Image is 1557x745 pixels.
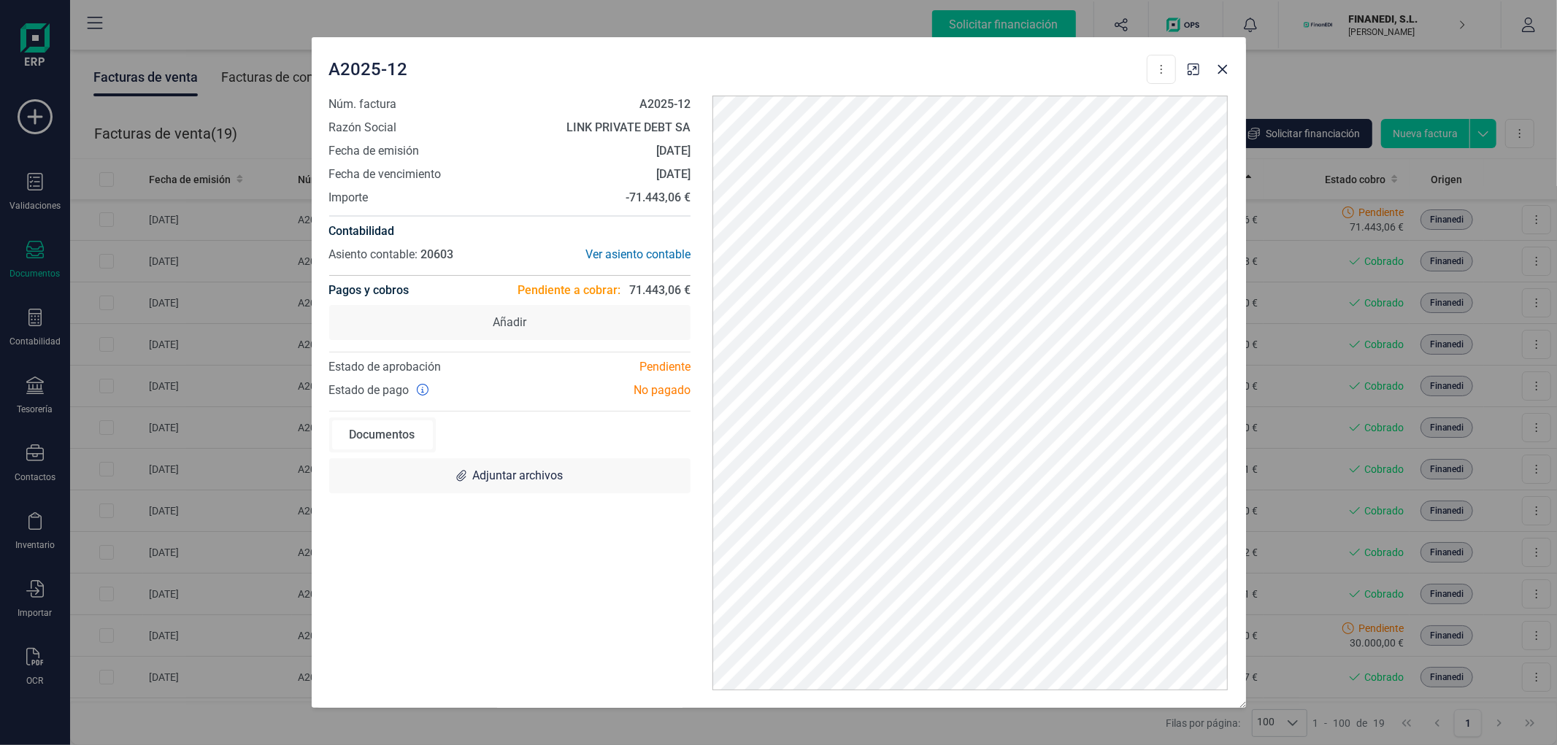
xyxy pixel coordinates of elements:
span: Fecha de vencimiento [329,166,442,183]
div: Pendiente [510,358,701,376]
span: Estado de aprobación [329,360,442,374]
span: Estado de pago [329,382,410,399]
div: Adjuntar archivos [329,458,691,493]
strong: -71.443,06 € [626,190,691,204]
span: 20603 [421,247,454,261]
span: Adjuntar archivos [472,467,563,485]
strong: LINK PRIVATE DEBT SA [566,120,691,134]
div: Documentos [332,420,433,449]
span: Fecha de emisión [329,142,420,160]
strong: [DATE] [656,167,691,181]
strong: [DATE] [656,144,691,158]
span: Asiento contable: [329,247,418,261]
span: Pendiente a cobrar: [518,282,620,299]
span: Importe [329,189,369,206]
span: A2025-12 [329,58,408,81]
div: No pagado [510,382,701,399]
h4: Contabilidad [329,223,691,240]
span: 71.443,06 € [629,282,691,299]
h4: Pagos y cobros [329,276,410,305]
strong: A2025-12 [639,97,691,111]
span: Núm. factura [329,96,397,113]
div: Ver asiento contable [510,246,691,263]
span: Añadir [493,314,526,331]
span: Razón Social [329,119,397,136]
